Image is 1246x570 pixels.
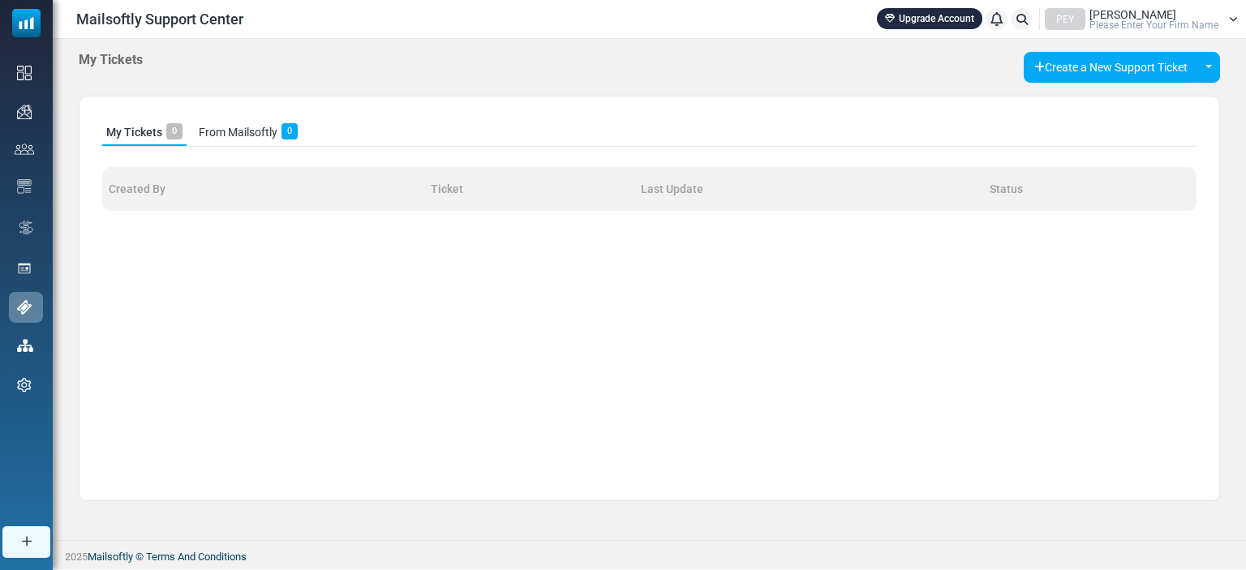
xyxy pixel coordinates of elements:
img: contacts-icon.svg [15,144,34,155]
button: Create a New Support Ticket [1024,52,1198,83]
th: Created By [102,167,424,211]
img: dashboard-icon.svg [17,66,32,80]
th: Ticket [424,167,634,211]
img: mailsoftly_icon_blue_white.svg [12,9,41,37]
a: From Mailsoftly0 [195,119,302,146]
span: 0 [281,123,298,139]
span: translation missing: en.layouts.footer.terms_and_conditions [146,551,247,563]
a: PEY [PERSON_NAME] Please Enter Your Firm Name [1045,8,1238,30]
span: Mailsoftly Support Center [76,8,243,30]
footer: 2025 [53,540,1246,569]
div: PEY [1045,8,1085,30]
a: Mailsoftly © [88,551,144,563]
img: support-icon-active.svg [17,300,32,315]
a: Terms And Conditions [146,551,247,563]
h5: My Tickets [79,52,143,67]
a: My Tickets0 [102,119,187,146]
th: Status [983,167,1197,211]
img: workflow.svg [17,218,35,237]
img: settings-icon.svg [17,378,32,392]
a: Upgrade Account [877,8,982,29]
span: 0 [166,123,183,139]
span: Please Enter Your Firm Name [1089,20,1218,30]
span: [PERSON_NAME] [1089,9,1176,20]
img: campaigns-icon.png [17,105,32,119]
th: Last Update [634,167,983,211]
img: email-templates-icon.svg [17,179,32,194]
img: landing_pages.svg [17,261,32,276]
